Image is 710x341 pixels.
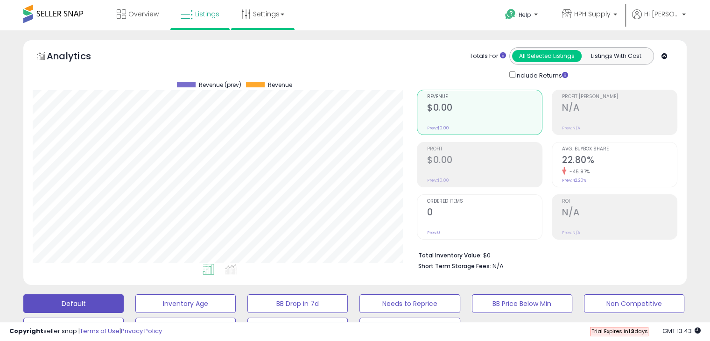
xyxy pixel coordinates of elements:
[505,8,516,20] i: Get Help
[566,168,590,175] small: -45.97%
[121,327,162,335] a: Privacy Policy
[199,82,241,88] span: Revenue (prev)
[562,230,580,235] small: Prev: N/A
[519,11,531,19] span: Help
[562,102,677,115] h2: N/A
[502,70,579,80] div: Include Returns
[562,199,677,204] span: ROI
[23,294,124,313] button: Default
[23,318,124,336] button: Top Sellers
[492,262,504,270] span: N/A
[562,207,677,220] h2: N/A
[247,318,348,336] button: Items Being Repriced
[581,50,651,62] button: Listings With Cost
[470,52,506,61] div: Totals For
[135,294,236,313] button: Inventory Age
[427,178,449,183] small: Prev: $0.00
[512,50,582,62] button: All Selected Listings
[472,294,572,313] button: BB Price Below Min
[562,155,677,167] h2: 22.80%
[359,294,460,313] button: Needs to Reprice
[498,1,547,30] a: Help
[268,82,292,88] span: Revenue
[427,94,542,99] span: Revenue
[427,230,440,235] small: Prev: 0
[427,155,542,167] h2: $0.00
[9,327,162,336] div: seller snap | |
[418,249,670,260] li: $0
[591,327,647,335] span: Trial Expires in days
[562,94,677,99] span: Profit [PERSON_NAME]
[427,207,542,220] h2: 0
[80,327,120,335] a: Terms of Use
[9,327,43,335] strong: Copyright
[359,318,460,336] button: 30 Day Decrease
[427,102,542,115] h2: $0.00
[427,199,542,204] span: Ordered Items
[47,50,109,65] h5: Analytics
[632,9,686,30] a: Hi [PERSON_NAME]
[427,147,542,152] span: Profit
[247,294,348,313] button: BB Drop in 7d
[135,318,236,336] button: Selling @ Max
[128,9,159,19] span: Overview
[195,9,219,19] span: Listings
[427,125,449,131] small: Prev: $0.00
[584,294,684,313] button: Non Competitive
[562,125,580,131] small: Prev: N/A
[662,327,701,335] span: 2025-08-17 13:43 GMT
[574,9,611,19] span: HPH Supply
[628,327,634,335] b: 13
[644,9,679,19] span: Hi [PERSON_NAME]
[562,178,586,183] small: Prev: 42.20%
[418,251,482,259] b: Total Inventory Value:
[562,147,677,152] span: Avg. Buybox Share
[418,262,491,270] b: Short Term Storage Fees:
